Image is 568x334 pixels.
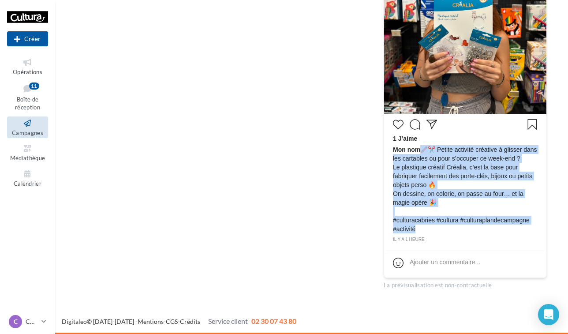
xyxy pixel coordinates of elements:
span: Médiathèque [10,154,45,161]
span: C [14,317,18,326]
span: Calendrier [14,180,41,187]
span: Boîte de réception [15,96,40,111]
span: 02 30 07 43 80 [251,317,296,325]
span: © [DATE]-[DATE] - - - [62,318,296,325]
div: Nouvelle campagne [7,31,48,46]
a: Digitaleo [62,318,87,325]
a: CGS [166,318,178,325]
a: Crédits [180,318,200,325]
div: Open Intercom Messenger [538,304,559,325]
div: il y a 1 heure [393,236,538,244]
div: La prévisualisation est non-contractuelle [384,278,547,289]
a: Calendrier [7,167,48,189]
span: Mon nom [393,146,420,153]
span: Campagnes [12,129,43,136]
svg: Enregistrer [527,119,538,130]
span: 🖍️✂️ Petite activité créative à glisser dans les cartables ou pour s’occuper ce week-end ? Le pla... [393,145,538,233]
a: Boîte de réception11 [7,81,48,113]
svg: Emoji [393,258,404,268]
a: Mentions [138,318,164,325]
span: Opérations [13,68,42,75]
svg: Partager la publication [426,119,437,130]
div: 1 J’aime [393,134,538,145]
span: Service client [208,317,248,325]
a: Campagnes [7,116,48,138]
a: Opérations [7,56,48,77]
button: Créer [7,31,48,46]
div: Ajouter un commentaire... [410,258,480,266]
a: C CABRIES [7,313,48,330]
svg: Commenter [410,119,420,130]
a: Médiathèque [7,142,48,163]
svg: J’aime [393,119,404,130]
div: 11 [29,83,39,90]
p: CABRIES [26,317,38,326]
